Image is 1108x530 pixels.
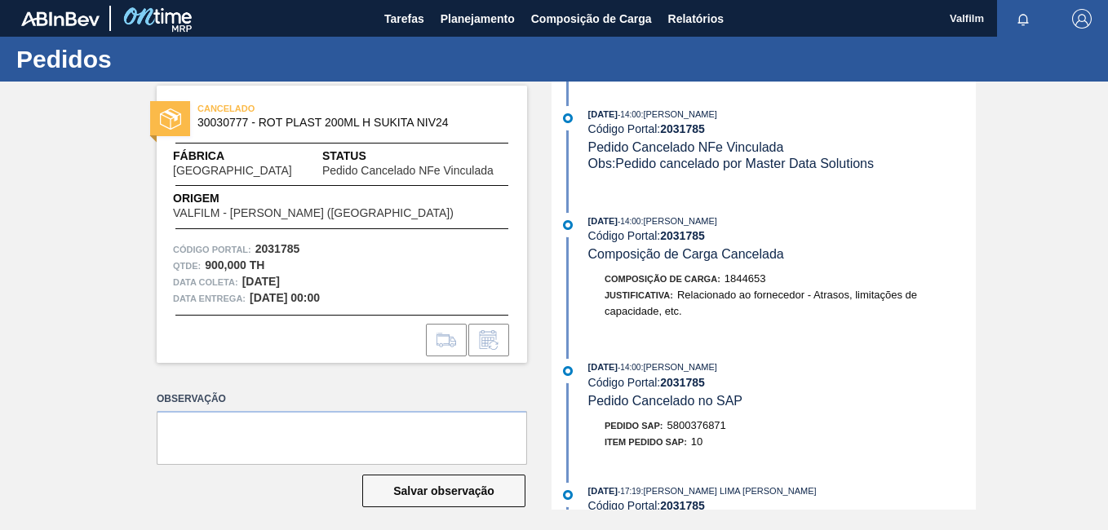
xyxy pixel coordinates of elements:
[618,363,640,372] span: - 14:00
[605,437,687,447] span: Item pedido SAP:
[588,247,784,261] span: Composição de Carga Cancelada
[563,113,573,123] img: atual
[588,157,874,170] span: Obs: Pedido cancelado por Master Data Solutions
[588,486,618,496] span: [DATE]
[384,9,424,29] span: Tarefas
[242,275,280,288] strong: [DATE]
[322,165,494,177] span: Pedido Cancelado NFe Vinculada
[605,274,720,284] span: Composição de Carga :
[588,122,976,135] div: Código Portal:
[660,499,705,512] strong: 2031785
[173,290,246,307] span: Data entrega:
[588,376,976,389] div: Código Portal:
[322,148,511,165] span: Status
[173,190,500,207] span: Origem
[588,216,618,226] span: [DATE]
[660,122,705,135] strong: 2031785
[468,324,509,356] div: Informar alteração no pedido
[426,324,467,356] div: Ir para Composição de Carga
[640,486,816,496] span: : [PERSON_NAME] LIMA [PERSON_NAME]
[667,419,726,431] span: 5800376871
[605,290,673,300] span: Justificativa:
[255,242,300,255] strong: 2031785
[588,499,976,512] div: Código Portal:
[173,165,292,177] span: [GEOGRAPHIC_DATA]
[640,216,717,226] span: : [PERSON_NAME]
[441,9,515,29] span: Planejamento
[588,109,618,119] span: [DATE]
[588,140,784,154] span: Pedido Cancelado NFe Vinculada
[563,366,573,376] img: atual
[173,148,322,165] span: Fábrica
[1072,9,1092,29] img: Logout
[173,207,454,219] span: VALFILM - [PERSON_NAME] ([GEOGRAPHIC_DATA])
[668,9,724,29] span: Relatórios
[531,9,652,29] span: Composição de Carga
[197,100,426,117] span: CANCELADO
[618,487,640,496] span: - 17:19
[605,421,663,431] span: Pedido SAP:
[157,387,527,411] label: Observação
[691,435,702,448] span: 10
[588,362,618,372] span: [DATE]
[605,289,917,317] span: Relacionado ao fornecedor - Atrasos, limitações de capacidade, etc.
[16,50,306,68] h1: Pedidos
[997,7,1049,30] button: Notificações
[173,274,238,290] span: Data coleta:
[660,376,705,389] strong: 2031785
[640,109,717,119] span: : [PERSON_NAME]
[160,108,181,130] img: status
[618,110,640,119] span: - 14:00
[563,220,573,230] img: atual
[197,117,494,129] span: 30030777 - ROT PLAST 200ML H SUKITA NIV24
[640,362,717,372] span: : [PERSON_NAME]
[250,291,320,304] strong: [DATE] 00:00
[362,475,525,507] button: Salvar observação
[173,258,201,274] span: Qtde :
[563,490,573,500] img: atual
[205,258,264,272] strong: 900,000 TH
[21,11,100,26] img: TNhmsLtSVTkK8tSr43FrP2fwEKptu5GPRR3wAAAABJRU5ErkJggg==
[173,241,251,258] span: Código Portal:
[618,217,640,226] span: - 14:00
[588,394,742,408] span: Pedido Cancelado no SAP
[588,229,976,242] div: Código Portal:
[660,229,705,242] strong: 2031785
[725,272,766,285] span: 1844653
